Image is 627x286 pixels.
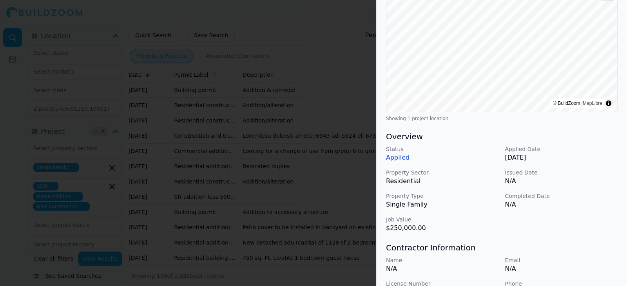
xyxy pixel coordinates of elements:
[386,131,618,142] h3: Overview
[386,242,618,253] h3: Contractor Information
[386,256,499,264] p: Name
[386,216,499,223] p: Job Value
[505,153,618,162] p: [DATE]
[386,115,618,122] div: Showing 1 project location
[386,176,499,186] p: Residential
[386,153,499,162] p: Applied
[386,145,499,153] p: Status
[505,176,618,186] p: N/A
[553,99,602,107] div: © BuildZoom |
[583,101,602,106] a: MapLibre
[386,264,499,273] p: N/A
[386,223,499,233] p: $250,000.00
[505,200,618,209] p: N/A
[386,200,499,209] p: Single Family
[386,192,499,200] p: Property Type
[505,256,618,264] p: Email
[505,264,618,273] p: N/A
[604,99,613,108] summary: Toggle attribution
[386,169,499,176] p: Property Sector
[505,145,618,153] p: Applied Date
[505,192,618,200] p: Completed Date
[505,169,618,176] p: Issued Date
